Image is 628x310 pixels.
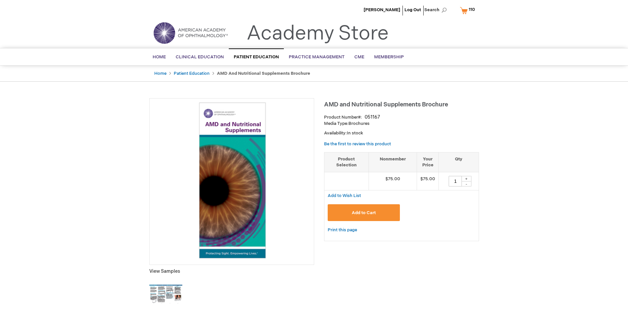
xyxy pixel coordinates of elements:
span: Membership [374,54,404,60]
a: Academy Store [247,22,389,45]
span: AMD and Nutritional Supplements Brochure [324,101,448,108]
input: Qty [449,176,462,186]
strong: Product Number [324,115,362,120]
strong: Media Type: [324,121,348,126]
span: Practice Management [289,54,344,60]
strong: AMD and Nutritional Supplements Brochure [217,71,310,76]
div: + [462,176,471,182]
th: Nonmember [369,152,417,172]
button: Add to Cart [328,204,400,221]
span: 110 [469,7,475,12]
span: Add to Cart [352,210,376,215]
p: View Samples [149,268,314,275]
a: 110 [459,5,479,16]
th: Qty [439,152,479,172]
a: Be the first to review this product [324,141,391,147]
a: Log Out [404,7,421,13]
div: 051167 [365,114,380,121]
img: AMD and Nutritional Supplements Brochure [153,102,311,259]
a: Patient Education [174,71,210,76]
div: - [462,181,471,186]
p: Availability: [324,130,479,136]
td: $75.00 [369,172,417,190]
a: [PERSON_NAME] [364,7,400,13]
a: Print this page [328,226,357,234]
span: In stock [347,130,363,136]
span: Patient Education [234,54,279,60]
th: Your Price [417,152,439,172]
span: Home [153,54,166,60]
a: Home [154,71,166,76]
span: CME [354,54,364,60]
p: Brochures [324,121,479,127]
a: Add to Wish List [328,193,361,198]
td: $75.00 [417,172,439,190]
span: Search [424,3,449,16]
th: Product Selection [324,152,369,172]
span: Clinical Education [176,54,224,60]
